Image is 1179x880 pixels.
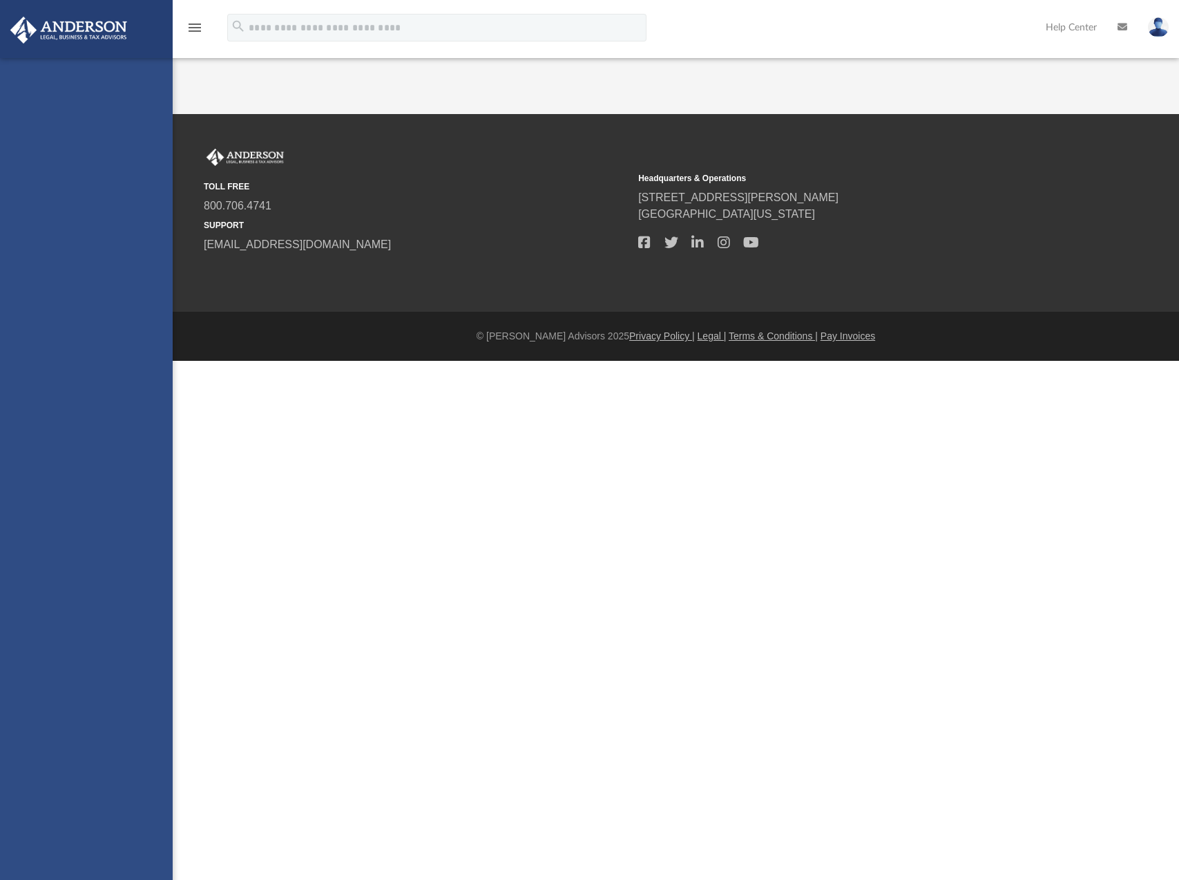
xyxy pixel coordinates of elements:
img: User Pic [1148,17,1169,37]
a: 800.706.4741 [204,200,271,212]
i: menu [186,19,203,36]
small: Headquarters & Operations [638,172,1063,185]
a: menu [186,26,203,36]
a: Legal | [698,330,727,341]
a: [STREET_ADDRESS][PERSON_NAME] [638,191,838,203]
small: SUPPORT [204,219,629,232]
img: Anderson Advisors Platinum Portal [6,17,131,44]
i: search [231,19,246,34]
a: [GEOGRAPHIC_DATA][US_STATE] [638,208,815,220]
a: Terms & Conditions | [729,330,818,341]
a: Pay Invoices [821,330,875,341]
a: Privacy Policy | [629,330,695,341]
small: TOLL FREE [204,180,629,193]
div: © [PERSON_NAME] Advisors 2025 [173,329,1179,344]
img: Anderson Advisors Platinum Portal [204,149,287,167]
a: [EMAIL_ADDRESS][DOMAIN_NAME] [204,238,391,250]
